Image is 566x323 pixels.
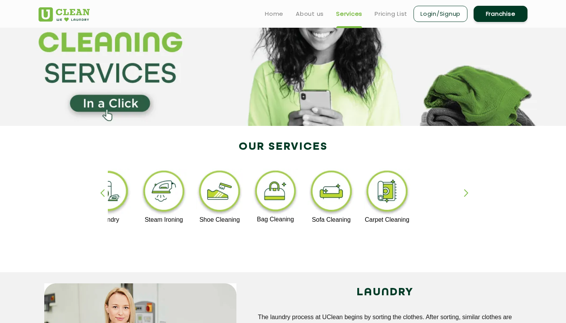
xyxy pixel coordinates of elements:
[296,9,324,18] a: About us
[308,169,355,216] img: sofa_cleaning_11zon.webp
[252,216,299,223] p: Bag Cleaning
[84,169,132,216] img: laundry_cleaning_11zon.webp
[336,9,362,18] a: Services
[84,216,132,223] p: Laundry
[308,216,355,223] p: Sofa Cleaning
[363,169,411,216] img: carpet_cleaning_11zon.webp
[252,169,299,216] img: bag_cleaning_11zon.webp
[39,7,90,22] img: UClean Laundry and Dry Cleaning
[414,6,467,22] a: Login/Signup
[474,6,527,22] a: Franchise
[196,216,243,223] p: Shoe Cleaning
[363,216,411,223] p: Carpet Cleaning
[375,9,407,18] a: Pricing List
[248,283,522,302] h2: LAUNDRY
[196,169,243,216] img: shoe_cleaning_11zon.webp
[140,169,188,216] img: steam_ironing_11zon.webp
[265,9,283,18] a: Home
[140,216,188,223] p: Steam Ironing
